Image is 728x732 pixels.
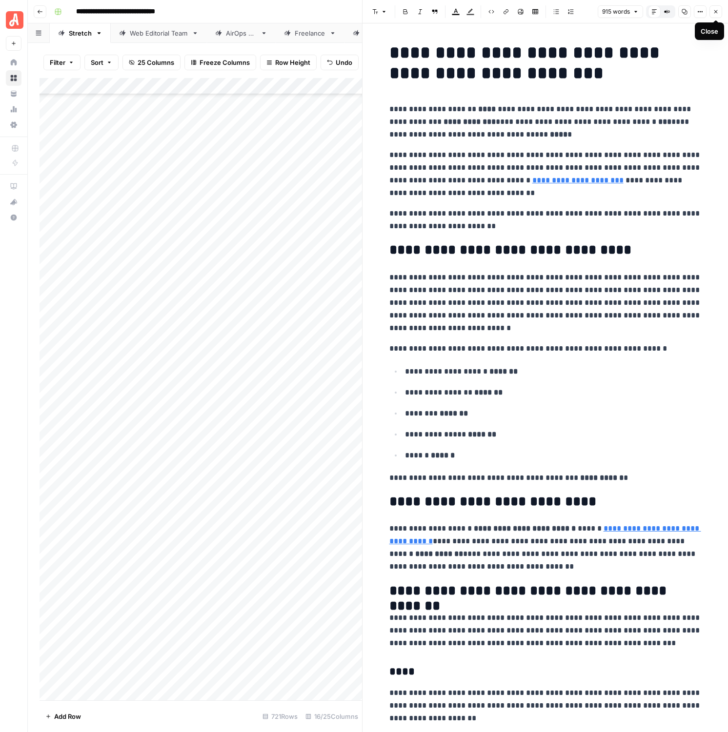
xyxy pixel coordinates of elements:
button: What's new? [6,194,21,210]
a: Stretch [50,23,111,43]
a: Home [6,55,21,70]
button: Add Row [40,709,87,724]
button: 915 words [598,5,643,18]
button: Workspace: Angi [6,8,21,32]
div: Close [701,26,718,36]
button: Row Height [260,55,317,70]
span: 25 Columns [138,58,174,67]
div: Web Editorial Team [130,28,188,38]
button: Help + Support [6,210,21,225]
div: Stretch [69,28,92,38]
a: Browse [6,70,21,86]
span: 915 words [602,7,630,16]
button: Filter [43,55,81,70]
div: What's new? [6,195,21,209]
a: AirOps Academy [6,178,21,194]
div: AirOps QA [226,28,257,38]
span: Sort [91,58,103,67]
a: Mag Team [344,23,414,43]
span: Filter [50,58,65,67]
button: Sort [84,55,119,70]
a: Your Data [6,86,21,101]
div: Freelance [295,28,325,38]
span: Undo [336,58,352,67]
a: Freelance [276,23,344,43]
img: Angi Logo [6,11,23,29]
a: Settings [6,117,21,133]
div: 16/25 Columns [302,709,362,724]
span: Add Row [54,712,81,721]
div: 721 Rows [259,709,302,724]
a: Usage [6,101,21,117]
button: 25 Columns [122,55,181,70]
span: Freeze Columns [200,58,250,67]
button: Freeze Columns [184,55,256,70]
button: Undo [321,55,359,70]
span: Row Height [275,58,310,67]
a: Web Editorial Team [111,23,207,43]
a: AirOps QA [207,23,276,43]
